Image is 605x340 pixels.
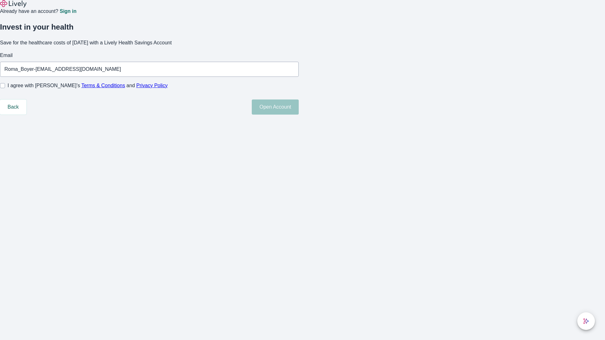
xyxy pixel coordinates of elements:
[577,312,595,330] button: chat
[60,9,76,14] a: Sign in
[8,82,168,89] span: I agree with [PERSON_NAME]’s and
[583,318,589,324] svg: Lively AI Assistant
[136,83,168,88] a: Privacy Policy
[81,83,125,88] a: Terms & Conditions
